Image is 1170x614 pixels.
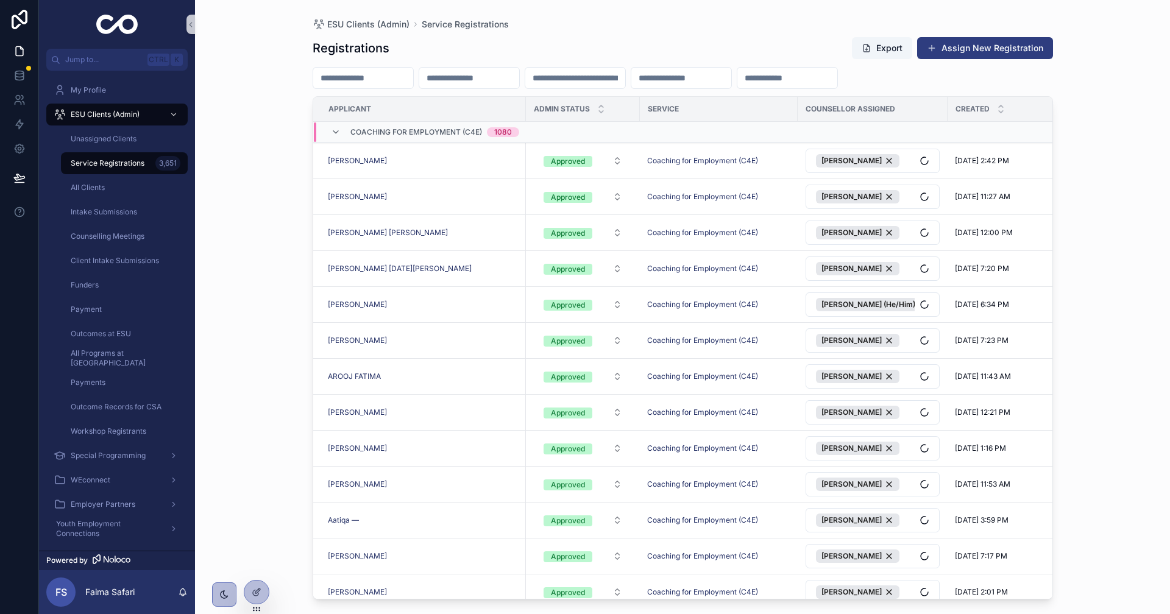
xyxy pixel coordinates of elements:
a: [PERSON_NAME] [328,408,519,417]
a: [DATE] 7:20 PM [955,264,1054,273]
a: Coaching for Employment (C4E) [647,192,790,202]
a: [PERSON_NAME] [328,443,387,453]
a: Select Button [805,184,940,210]
button: Jump to...CtrlK [46,49,188,71]
span: [DATE] 2:01 PM [955,587,1008,597]
a: [PERSON_NAME] [328,300,387,309]
a: Coaching for Employment (C4E) [647,408,790,417]
button: Select Button [806,508,940,532]
span: Special Programming [71,451,146,460]
button: Select Button [534,365,632,387]
a: [DATE] 11:53 AM [955,479,1054,489]
a: [DATE] 7:23 PM [955,336,1054,345]
span: Employer Partners [71,499,135,509]
a: [PERSON_NAME] [328,479,387,489]
a: Select Button [533,257,633,280]
button: Export [852,37,912,59]
span: [DATE] 11:53 AM [955,479,1010,489]
a: [PERSON_NAME] [PERSON_NAME] [328,228,448,238]
a: Coaching for Employment (C4E) [647,408,758,417]
a: [PERSON_NAME] [328,156,519,166]
button: Select Button [534,437,632,459]
button: Select Button [534,186,632,208]
a: Select Button [533,473,633,496]
button: Select Button [806,256,940,281]
a: Coaching for Employment (C4E) [647,587,790,597]
a: Select Button [805,543,940,569]
a: Aatiqa — [328,515,519,525]
a: Coaching for Employment (C4E) [647,228,790,238]
a: AROOJ FATIMA [328,372,381,381]
button: Assign New Registration [917,37,1053,59]
a: Counselling Meetings [61,225,188,247]
a: Aatiqa — [328,515,359,525]
span: ESU Clients (Admin) [71,110,140,119]
span: [DATE] 7:17 PM [955,551,1007,561]
span: [PERSON_NAME] [821,372,882,381]
a: Coaching for Employment (C4E) [647,587,758,597]
a: Coaching for Employment (C4E) [647,443,758,453]
a: Payment [61,298,188,320]
a: Outcomes at ESU [61,323,188,345]
a: Select Button [805,436,940,461]
span: Coaching for Employment (C4E) [647,515,758,525]
a: Coaching for Employment (C4E) [647,228,758,238]
a: ESU Clients (Admin) [46,104,188,125]
a: Coaching for Employment (C4E) [647,300,758,309]
a: Coaching for Employment (C4E) [647,372,758,381]
span: [PERSON_NAME] [821,408,882,417]
div: Approved [551,551,585,562]
span: Coaching for Employment (C4E) [647,156,758,166]
a: My Profile [46,79,188,101]
span: [DATE] 2:42 PM [955,156,1009,166]
span: All Programs at [GEOGRAPHIC_DATA] [71,348,175,368]
span: [DATE] 12:21 PM [955,408,1010,417]
div: Approved [551,264,585,275]
div: Approved [551,336,585,347]
a: Payments [61,372,188,393]
div: Approved [551,192,585,203]
div: Approved [551,300,585,311]
a: Service Registrations3,651 [61,152,188,174]
a: Select Button [533,293,633,316]
a: [PERSON_NAME] [328,336,519,345]
button: Select Button [534,401,632,423]
a: [PERSON_NAME] [328,551,387,561]
button: Select Button [806,400,940,425]
a: Select Button [533,221,633,244]
a: Coaching for Employment (C4E) [647,551,758,561]
span: Counsellor Assigned [806,104,895,114]
span: [DATE] 7:20 PM [955,264,1009,273]
span: [DATE] 11:43 AM [955,372,1011,381]
a: Youth Employment Connections [46,518,188,540]
span: [PERSON_NAME] [DATE][PERSON_NAME] [328,264,472,273]
a: [DATE] 2:42 PM [955,156,1054,166]
a: [PERSON_NAME] [328,156,387,166]
span: Coaching for Employment (C4E) [647,336,758,345]
span: [PERSON_NAME] [821,515,882,525]
a: [DATE] 12:00 PM [955,228,1054,238]
span: [PERSON_NAME] [821,228,882,238]
button: Unselect 7 [816,585,899,599]
button: Select Button [534,258,632,280]
span: Payment [71,305,102,314]
div: Approved [551,443,585,454]
div: scrollable content [39,71,195,551]
a: [PERSON_NAME] [328,300,519,309]
a: Select Button [533,401,633,424]
a: Select Button [533,509,633,532]
a: [DATE] 11:27 AM [955,192,1054,202]
a: Powered by [39,551,195,570]
a: Select Button [805,471,940,497]
a: Select Button [805,364,940,389]
a: [DATE] 6:34 PM [955,300,1054,309]
span: [PERSON_NAME] (He/Him) [821,300,915,309]
span: [PERSON_NAME] [821,192,882,202]
span: [PERSON_NAME] [821,443,882,453]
